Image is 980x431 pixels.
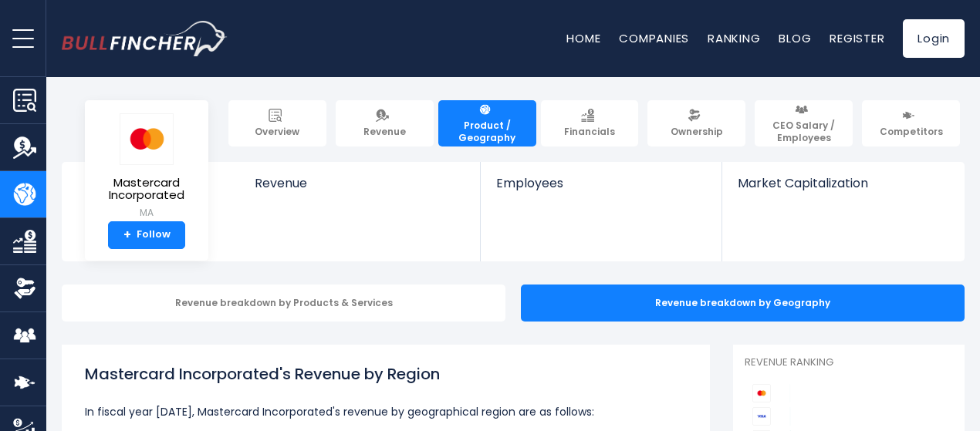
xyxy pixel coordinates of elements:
[830,30,884,46] a: Register
[239,162,481,217] a: Revenue
[13,277,36,300] img: Ownership
[903,19,965,58] a: Login
[228,100,326,146] a: Overview
[85,402,687,421] p: In fiscal year [DATE], Mastercard Incorporated's revenue by geographical region are as follows:
[755,100,853,146] a: CEO Salary / Employees
[541,100,639,146] a: Financials
[96,113,197,221] a: Mastercard Incorporated MA
[619,30,689,46] a: Companies
[671,126,723,138] span: Ownership
[97,206,196,220] small: MA
[496,176,705,190] span: Employees
[85,362,687,386] h1: Mastercard Incorporated's Revenue by Region
[752,384,771,402] img: Mastercard Incorporated competitors logo
[745,356,953,369] p: Revenue Ranking
[566,30,600,46] a: Home
[97,177,196,202] span: Mastercard Incorporated
[481,162,721,217] a: Employees
[779,30,811,46] a: Blog
[445,120,529,143] span: Product / Geography
[564,126,615,138] span: Financials
[880,126,943,138] span: Competitors
[647,100,745,146] a: Ownership
[363,126,406,138] span: Revenue
[862,100,960,146] a: Competitors
[62,21,228,56] img: bullfincher logo
[108,221,185,249] a: +Follow
[123,228,131,242] strong: +
[255,176,465,190] span: Revenue
[708,30,760,46] a: Ranking
[62,21,228,56] a: Go to homepage
[255,126,299,138] span: Overview
[62,285,505,322] div: Revenue breakdown by Products & Services
[752,407,771,426] img: Visa competitors logo
[521,285,965,322] div: Revenue breakdown by Geography
[438,100,536,146] a: Product / Geography
[762,120,846,143] span: CEO Salary / Employees
[738,176,948,190] span: Market Capitalization
[722,162,963,217] a: Market Capitalization
[336,100,434,146] a: Revenue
